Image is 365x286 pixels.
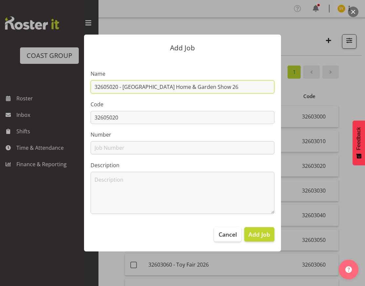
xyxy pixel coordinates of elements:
[91,131,274,139] label: Number
[248,230,270,239] span: Add Job
[214,227,241,242] button: Cancel
[91,80,274,93] input: Job Name
[91,70,274,78] label: Name
[219,230,237,239] span: Cancel
[353,120,365,165] button: Feedback - Show survey
[91,100,274,108] label: Code
[91,141,274,154] input: Job Number
[356,127,362,150] span: Feedback
[91,161,274,169] label: Description
[91,111,274,124] input: Job Code
[244,227,274,242] button: Add Job
[91,44,274,51] p: Add Job
[345,266,352,273] img: help-xxl-2.png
